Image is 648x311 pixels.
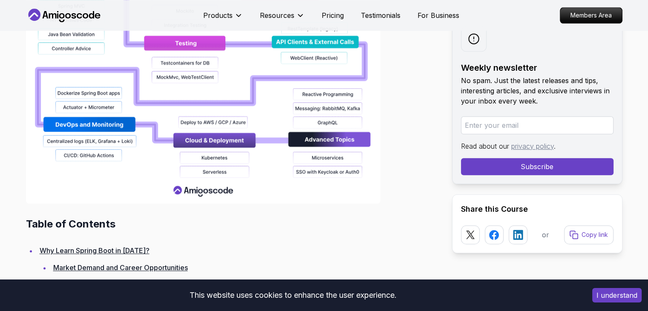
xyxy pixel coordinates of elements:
button: Copy link [564,225,613,244]
p: Copy link [582,230,608,239]
button: Resources [260,10,305,27]
a: Members Area [560,7,622,23]
a: Testimonials [361,10,400,20]
p: Resources [260,10,294,20]
h2: Table of Contents [26,217,438,231]
p: Read about our . [461,141,613,151]
a: Market Demand and Career Opportunities [53,263,188,272]
p: Members Area [560,8,622,23]
p: or [542,230,549,240]
a: Technical Advantages and Industry Adoption [53,279,197,287]
button: Accept cookies [592,288,642,302]
div: This website uses cookies to enhance the user experience. [6,286,579,305]
p: Products [203,10,233,20]
button: Subscribe [461,158,613,175]
a: Pricing [322,10,344,20]
a: privacy policy [511,142,554,150]
input: Enter your email [461,116,613,134]
p: No spam. Just the latest releases and tips, interesting articles, and exclusive interviews in you... [461,75,613,106]
a: Why Learn Spring Boot in [DATE]? [40,246,150,255]
h2: Share this Course [461,203,613,215]
button: Products [203,10,243,27]
h2: Weekly newsletter [461,62,613,74]
a: For Business [418,10,459,20]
